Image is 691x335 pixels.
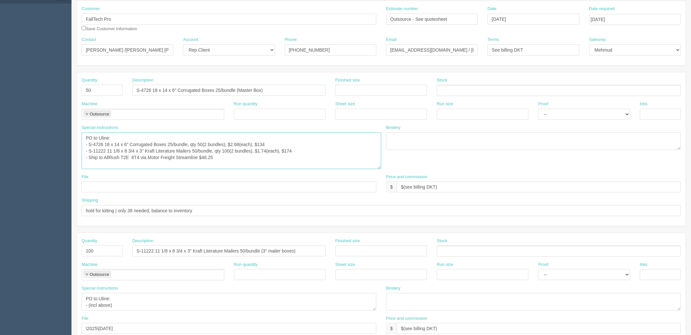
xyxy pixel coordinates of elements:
[82,14,376,25] input: Enter customer name
[437,262,453,268] label: Run size
[386,174,427,180] label: Price and commission
[82,316,88,322] label: File
[82,285,118,292] label: Special instructions
[82,101,98,107] label: Machine
[386,293,681,311] textarea: trim, coil bind 7mm
[82,293,376,311] textarea: 32 pages, self cover| cost: $3,000.89
[386,316,427,322] label: Price and commission
[82,197,98,204] label: Shipping
[335,238,360,244] label: Finished size
[386,37,397,43] label: Email
[386,323,397,334] div: $
[82,125,118,131] label: Special instructions
[90,112,109,116] div: Outsource
[437,238,448,244] label: Stock
[132,77,153,83] label: Description
[640,262,648,268] label: Inks
[589,6,615,12] label: Date required
[386,132,681,150] textarea: trim, score, fold
[82,174,88,180] label: File
[82,77,97,83] label: Quantity
[437,101,453,107] label: Run size
[386,181,397,192] div: $
[488,37,499,43] label: Terms
[538,101,548,107] label: Proof
[386,6,418,12] label: Estimate number
[640,101,648,107] label: Inks
[589,37,606,43] label: Salesrep
[285,37,297,43] label: Phone
[488,6,496,12] label: Date
[234,101,258,107] label: Run quantity
[90,272,109,277] div: Outsource
[386,125,400,131] label: Bindery
[82,262,98,268] label: Machine
[335,262,355,268] label: Sheet size
[183,37,198,43] label: Account
[132,238,153,244] label: Description
[82,238,97,244] label: Quantity
[335,101,355,107] label: Sheet size
[82,6,100,12] label: Customer
[234,262,258,268] label: Run quantity
[82,132,381,169] textarea: single sheet, double sided | cost: $149.54
[538,262,548,268] label: Proof
[386,285,400,292] label: Bindery
[82,37,96,43] label: Contact
[82,6,376,32] div: Save Customer Information
[437,77,448,83] label: Stock
[335,77,360,83] label: Finished size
